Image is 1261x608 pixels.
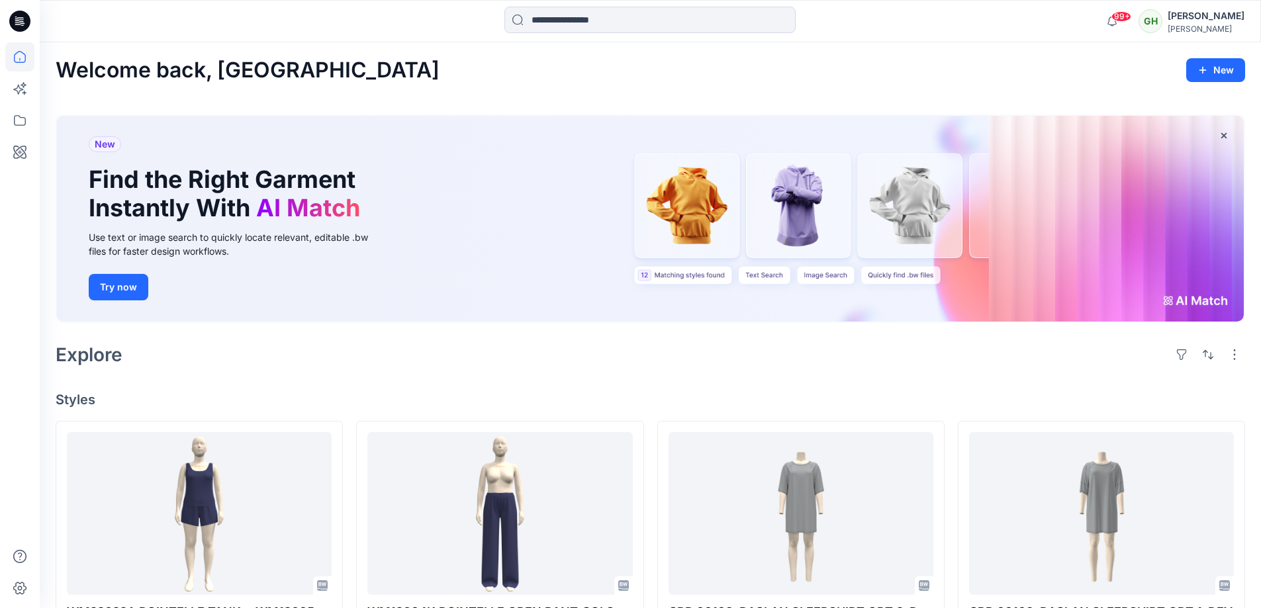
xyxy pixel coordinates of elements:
div: GH [1139,9,1162,33]
a: GRP 00108_RAGLAN SLEEPSHIRT OPT 2_DEV [669,432,933,595]
button: New [1186,58,1245,82]
a: WM22622A POINTELLE TANK + WM12605K POINTELLE SHORT -w- PICOT_COLORWAY REV1 [67,432,332,595]
button: Try now [89,274,148,300]
a: GRP 00108_RAGLAN SLEEPSHIRT OPT 1_DEV [969,432,1234,595]
span: New [95,136,115,152]
h2: Welcome back, [GEOGRAPHIC_DATA] [56,58,440,83]
h4: Styles [56,392,1245,408]
a: WM12604K POINTELLE OPEN PANT_COLORWAY REV1 [367,432,632,595]
span: AI Match [256,193,360,222]
span: 99+ [1111,11,1131,22]
div: [PERSON_NAME] [1168,8,1244,24]
h2: Explore [56,344,122,365]
h1: Find the Right Garment Instantly With [89,165,367,222]
div: Use text or image search to quickly locate relevant, editable .bw files for faster design workflows. [89,230,387,258]
div: [PERSON_NAME] [1168,24,1244,34]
